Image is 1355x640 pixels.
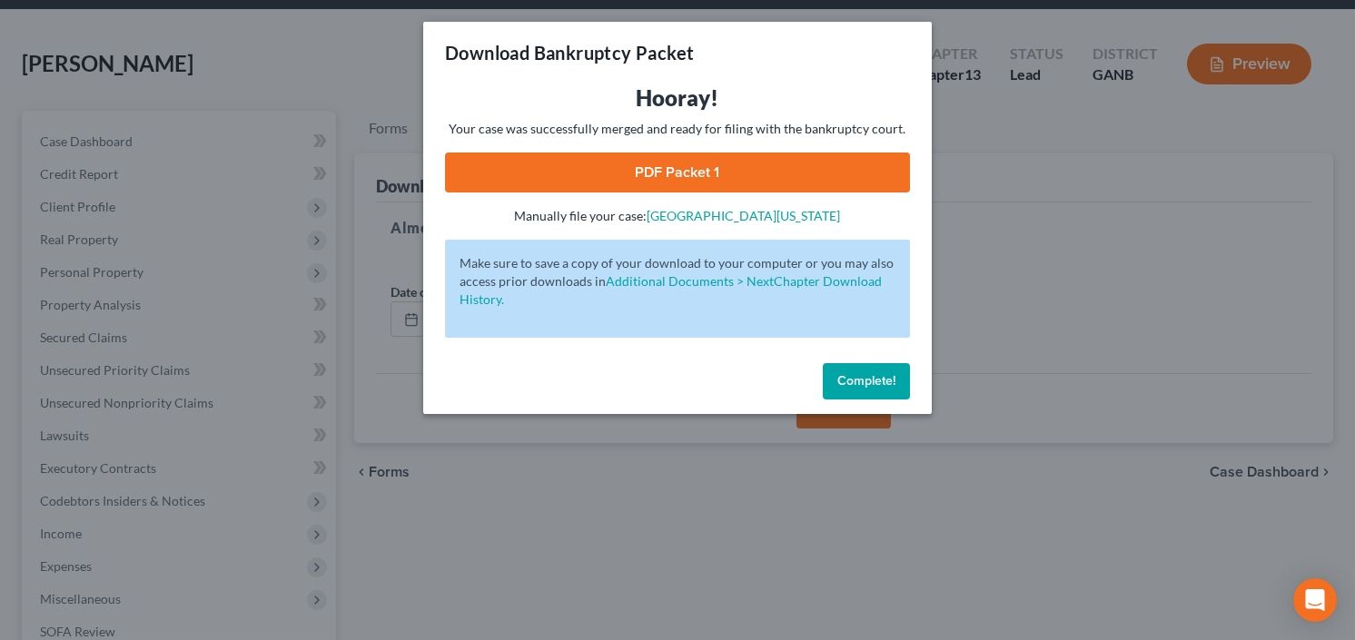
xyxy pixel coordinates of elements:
[445,40,694,65] h3: Download Bankruptcy Packet
[823,363,910,399] button: Complete!
[460,254,895,309] p: Make sure to save a copy of your download to your computer or you may also access prior downloads in
[445,120,910,138] p: Your case was successfully merged and ready for filing with the bankruptcy court.
[648,208,841,223] a: [GEOGRAPHIC_DATA][US_STATE]
[445,153,910,192] a: PDF Packet 1
[837,373,895,389] span: Complete!
[445,84,910,113] h3: Hooray!
[1293,578,1337,622] div: Open Intercom Messenger
[445,207,910,225] p: Manually file your case:
[460,273,882,307] a: Additional Documents > NextChapter Download History.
